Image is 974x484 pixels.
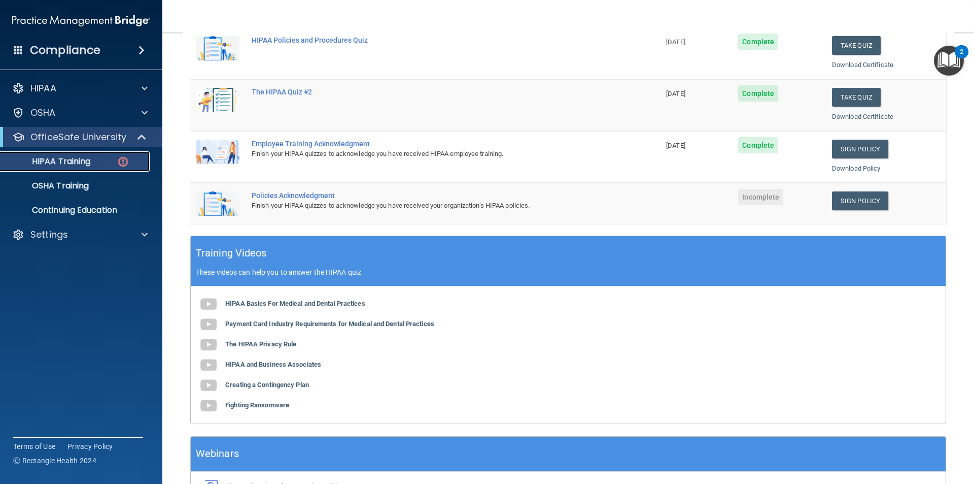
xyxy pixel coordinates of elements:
div: 2 [960,52,963,65]
button: Take Quiz [832,88,881,107]
div: Finish your HIPAA quizzes to acknowledge you have received your organization’s HIPAA policies. [252,200,609,212]
a: HIPAA [12,82,148,94]
h5: Webinars [196,445,239,463]
b: The HIPAA Privacy Rule [225,340,296,348]
div: Policies Acknowledgment [252,191,609,200]
p: HIPAA Training [7,156,90,167]
span: Complete [738,85,778,102]
b: Payment Card Industry Requirements for Medical and Dental Practices [225,320,434,328]
span: [DATE] [666,38,685,46]
a: Sign Policy [832,140,888,158]
img: gray_youtube_icon.38fcd6cc.png [198,335,219,355]
b: HIPAA Basics For Medical and Dental Practices [225,300,365,307]
span: [DATE] [666,142,685,149]
img: danger-circle.6113f641.png [117,155,129,168]
img: gray_youtube_icon.38fcd6cc.png [198,355,219,375]
div: The HIPAA Quiz #2 [252,88,609,96]
b: Creating a Contingency Plan [225,381,309,389]
a: Terms of Use [13,441,55,451]
img: gray_youtube_icon.38fcd6cc.png [198,396,219,416]
div: Finish your HIPAA quizzes to acknowledge you have received HIPAA employee training. [252,148,609,160]
a: Download Certificate [832,61,893,69]
a: Download Certificate [832,113,893,120]
button: Take Quiz [832,36,881,55]
p: Continuing Education [7,205,145,215]
button: Open Resource Center, 2 new notifications [934,46,964,76]
a: OfficeSafe University [12,131,147,143]
h4: Compliance [30,43,100,57]
p: OSHA Training [7,181,89,191]
span: Complete [738,34,778,50]
b: HIPAA and Business Associates [225,361,321,368]
p: These videos can help you to answer the HIPAA quiz [196,268,941,276]
p: Settings [30,229,68,241]
a: Settings [12,229,148,241]
a: Sign Policy [832,191,888,210]
p: OSHA [30,107,56,119]
span: Incomplete [738,189,783,205]
p: OfficeSafe University [30,131,126,143]
span: Ⓒ Rectangle Health 2024 [13,456,96,466]
h5: Training Videos [196,244,267,262]
div: Employee Training Acknowledgment [252,140,609,148]
a: Download Policy [832,165,881,172]
img: gray_youtube_icon.38fcd6cc.png [198,314,219,335]
a: OSHA [12,107,148,119]
p: HIPAA [30,82,56,94]
span: Complete [738,137,778,153]
a: Privacy Policy [67,441,113,451]
div: HIPAA Policies and Procedures Quiz [252,36,609,44]
img: gray_youtube_icon.38fcd6cc.png [198,375,219,396]
span: [DATE] [666,90,685,98]
img: PMB logo [12,11,150,31]
img: gray_youtube_icon.38fcd6cc.png [198,294,219,314]
b: Fighting Ransomware [225,401,289,409]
